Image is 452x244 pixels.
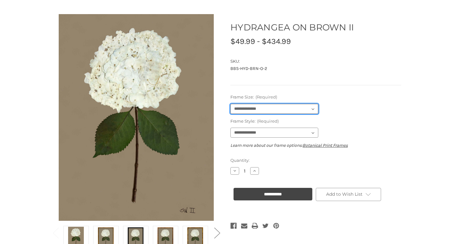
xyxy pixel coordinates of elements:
h1: HYDRANGEA ON BROWN II [230,21,401,34]
img: Unframed [58,14,215,221]
a: Botanical Print Frames [303,143,348,148]
a: Print [252,221,258,230]
a: Add to Wish List [316,188,381,201]
label: Frame Size: [230,94,401,100]
small: (Required) [256,94,277,99]
span: $49.99 - $434.99 [230,37,291,46]
label: Quantity: [230,157,401,164]
dd: BBS-HYD-BRN-O-2 [230,65,401,72]
span: Add to Wish List [326,191,363,197]
dt: SKU: [230,58,400,65]
button: Go to slide 2 of 2 [49,223,62,242]
button: Go to slide 2 of 2 [211,223,223,242]
label: Frame Style: [230,118,401,125]
p: Learn more about our frame options: [230,142,401,149]
small: (Required) [257,119,279,124]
